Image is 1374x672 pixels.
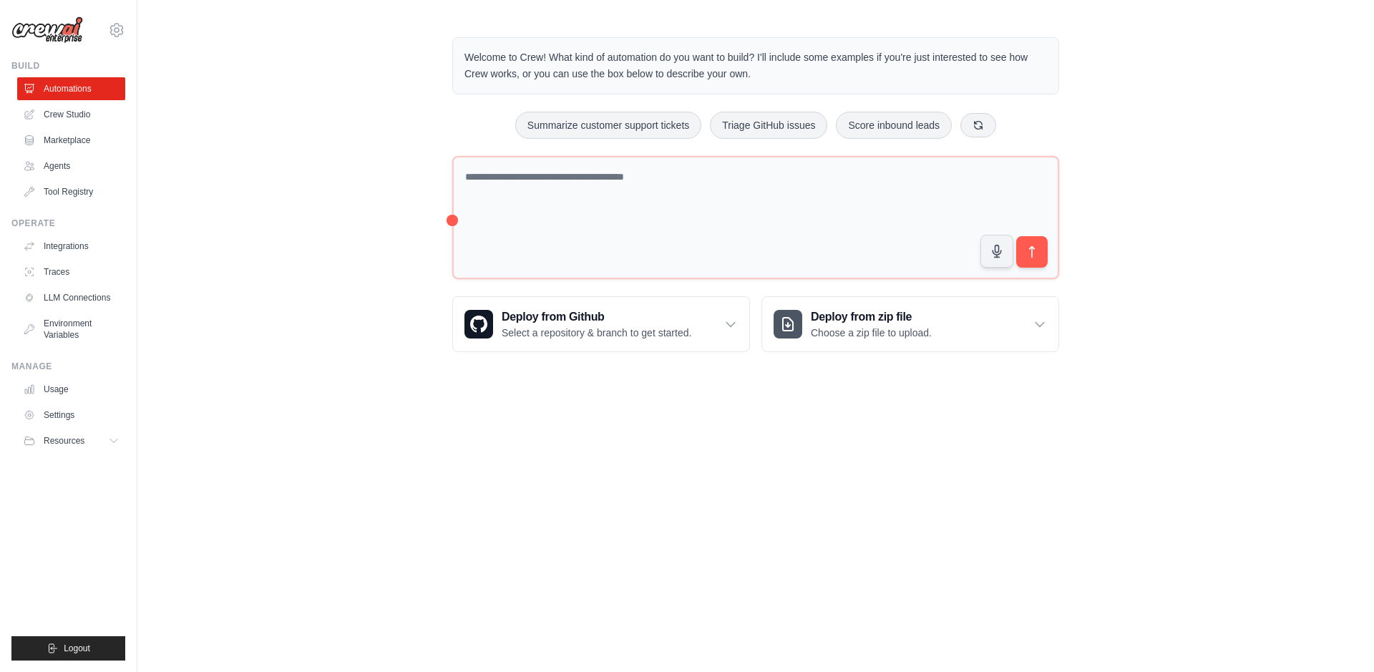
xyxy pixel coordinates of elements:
[836,112,952,139] button: Score inbound leads
[17,378,125,401] a: Usage
[17,429,125,452] button: Resources
[811,308,932,326] h3: Deploy from zip file
[17,312,125,346] a: Environment Variables
[811,326,932,340] p: Choose a zip file to upload.
[515,112,701,139] button: Summarize customer support tickets
[17,286,125,309] a: LLM Connections
[64,643,90,654] span: Logout
[464,49,1047,82] p: Welcome to Crew! What kind of automation do you want to build? I'll include some examples if you'...
[17,77,125,100] a: Automations
[17,129,125,152] a: Marketplace
[17,155,125,177] a: Agents
[11,16,83,44] img: Logo
[502,326,691,340] p: Select a repository & branch to get started.
[11,636,125,661] button: Logout
[17,235,125,258] a: Integrations
[17,180,125,203] a: Tool Registry
[44,435,84,447] span: Resources
[17,103,125,126] a: Crew Studio
[17,404,125,427] a: Settings
[502,308,691,326] h3: Deploy from Github
[11,218,125,229] div: Operate
[11,60,125,72] div: Build
[17,260,125,283] a: Traces
[710,112,827,139] button: Triage GitHub issues
[11,361,125,372] div: Manage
